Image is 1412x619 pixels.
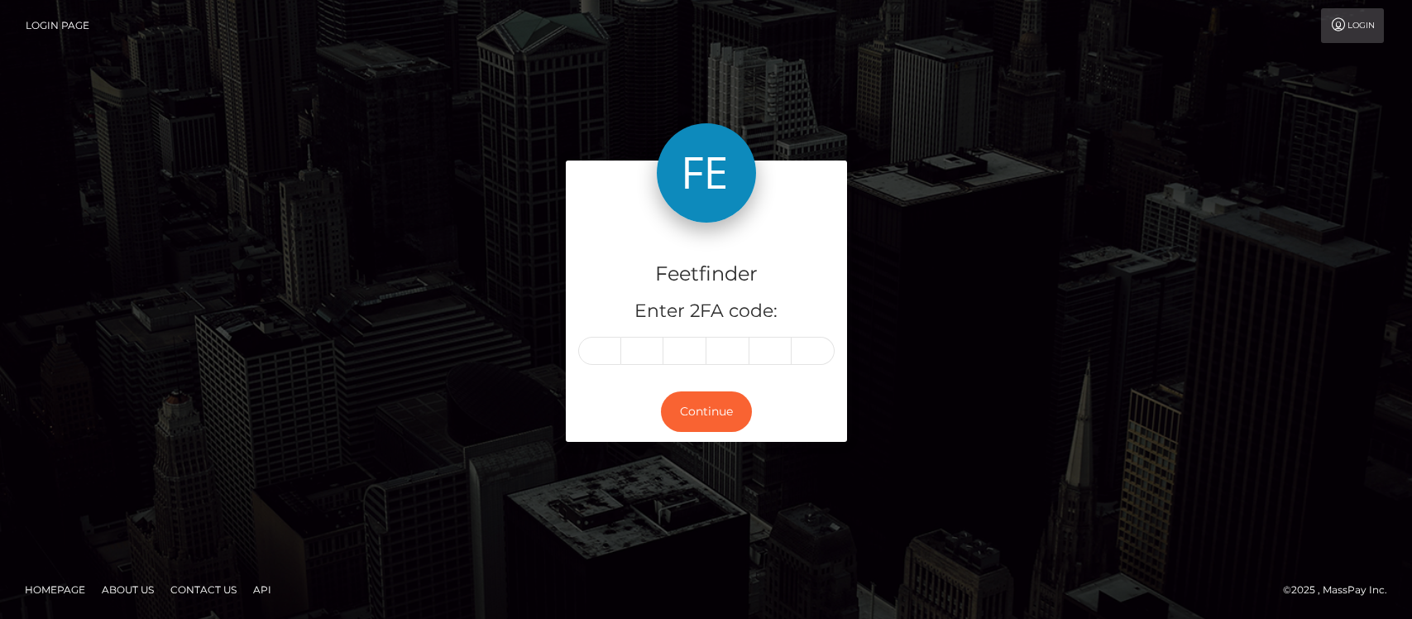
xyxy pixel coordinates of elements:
h4: Feetfinder [578,260,835,289]
a: API [247,577,278,602]
a: Login Page [26,8,89,43]
a: Contact Us [164,577,243,602]
button: Continue [661,391,752,432]
a: Homepage [18,577,92,602]
a: Login [1321,8,1384,43]
div: © 2025 , MassPay Inc. [1283,581,1400,599]
img: Feetfinder [657,123,756,223]
a: About Us [95,577,160,602]
h5: Enter 2FA code: [578,299,835,324]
